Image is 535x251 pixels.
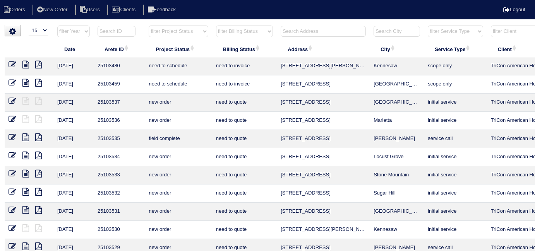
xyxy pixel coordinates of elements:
[424,166,487,184] td: initial service
[424,57,487,75] td: scope only
[277,221,370,239] td: [STREET_ADDRESS][PERSON_NAME]
[212,57,277,75] td: need to invoice
[370,94,424,112] td: [GEOGRAPHIC_DATA]
[94,75,145,94] td: 25103459
[94,112,145,130] td: 25103536
[145,94,212,112] td: new order
[94,184,145,203] td: 25103532
[277,112,370,130] td: [STREET_ADDRESS]
[75,7,106,12] a: Users
[53,57,94,75] td: [DATE]
[370,41,424,57] th: City: activate to sort column ascending
[145,75,212,94] td: need to schedule
[145,41,212,57] th: Project Status: activate to sort column ascending
[212,75,277,94] td: need to invoice
[145,57,212,75] td: need to schedule
[424,130,487,148] td: service call
[281,26,366,37] input: Search Address
[94,221,145,239] td: 25103530
[94,57,145,75] td: 25103480
[33,7,74,12] a: New Order
[212,130,277,148] td: need to quote
[53,166,94,184] td: [DATE]
[212,203,277,221] td: need to quote
[424,203,487,221] td: initial service
[145,166,212,184] td: new order
[370,112,424,130] td: Marietta
[143,5,182,15] li: Feedback
[94,94,145,112] td: 25103537
[424,112,487,130] td: initial service
[145,112,212,130] td: new order
[503,7,525,12] a: Logout
[212,41,277,57] th: Billing Status: activate to sort column ascending
[374,26,420,37] input: Search City
[53,221,94,239] td: [DATE]
[370,166,424,184] td: Stone Mountain
[424,41,487,57] th: Service Type: activate to sort column ascending
[94,148,145,166] td: 25103534
[277,166,370,184] td: [STREET_ADDRESS]
[277,184,370,203] td: [STREET_ADDRESS]
[94,166,145,184] td: 25103533
[212,112,277,130] td: need to quote
[53,41,94,57] th: Date
[53,148,94,166] td: [DATE]
[277,148,370,166] td: [STREET_ADDRESS]
[53,94,94,112] td: [DATE]
[277,57,370,75] td: [STREET_ADDRESS][PERSON_NAME]
[33,5,74,15] li: New Order
[212,221,277,239] td: need to quote
[94,203,145,221] td: 25103531
[145,148,212,166] td: new order
[53,75,94,94] td: [DATE]
[98,26,135,37] input: Search ID
[53,130,94,148] td: [DATE]
[370,148,424,166] td: Locust Grove
[277,130,370,148] td: [STREET_ADDRESS]
[212,148,277,166] td: need to quote
[145,184,212,203] td: new order
[53,203,94,221] td: [DATE]
[424,75,487,94] td: scope only
[212,184,277,203] td: need to quote
[424,184,487,203] td: initial service
[424,221,487,239] td: initial service
[94,130,145,148] td: 25103535
[277,41,370,57] th: Address: activate to sort column ascending
[107,5,142,15] li: Clients
[277,94,370,112] td: [STREET_ADDRESS]
[370,184,424,203] td: Sugar Hill
[424,148,487,166] td: initial service
[424,94,487,112] td: initial service
[107,7,142,12] a: Clients
[145,203,212,221] td: new order
[277,75,370,94] td: [STREET_ADDRESS]
[75,5,106,15] li: Users
[212,94,277,112] td: need to quote
[370,203,424,221] td: [GEOGRAPHIC_DATA]
[145,221,212,239] td: new order
[212,166,277,184] td: need to quote
[277,203,370,221] td: [STREET_ADDRESS]
[145,130,212,148] td: field complete
[370,130,424,148] td: [PERSON_NAME]
[53,112,94,130] td: [DATE]
[53,184,94,203] td: [DATE]
[94,41,145,57] th: Arete ID: activate to sort column ascending
[370,57,424,75] td: Kennesaw
[370,75,424,94] td: [GEOGRAPHIC_DATA]
[370,221,424,239] td: Kennesaw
